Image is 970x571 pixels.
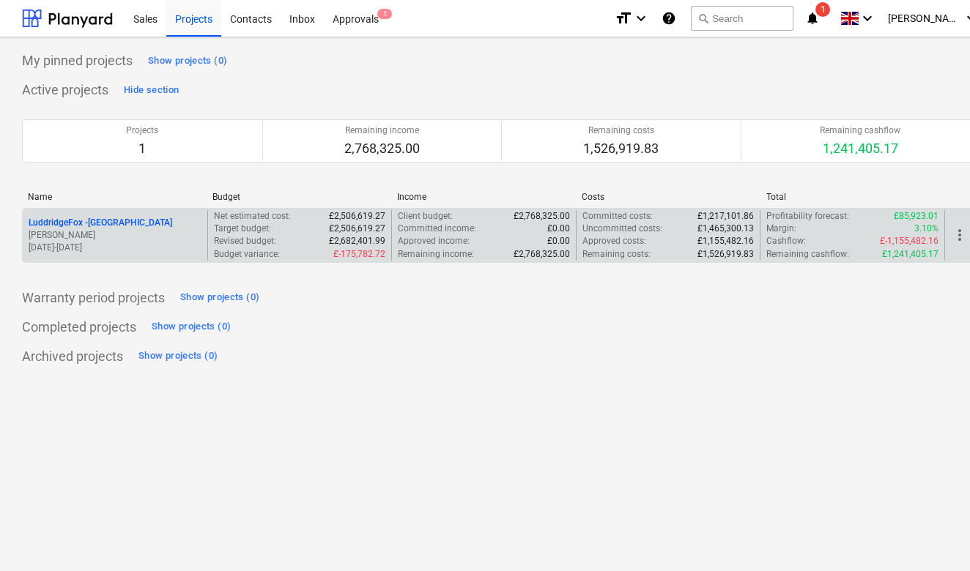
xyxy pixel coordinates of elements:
i: notifications [805,10,820,27]
p: Approved income : [398,235,470,247]
i: keyboard_arrow_down [632,10,650,27]
div: Budget [212,192,385,202]
div: Show projects (0) [148,53,227,70]
button: Show projects (0) [135,345,221,368]
p: Budget variance : [214,248,280,261]
p: 2,768,325.00 [344,140,420,157]
span: 1 [815,2,830,17]
p: [PERSON_NAME] [29,229,201,242]
p: Client budget : [398,210,453,223]
div: Name [28,192,201,202]
p: LuddridgeFox - [GEOGRAPHIC_DATA] [29,217,172,229]
p: Completed projects [22,318,136,336]
p: £2,506,619.27 [329,210,385,223]
p: £2,682,401.99 [329,235,385,247]
p: £85,923.01 [894,210,938,223]
iframe: Chat Widget [897,501,970,571]
span: [PERSON_NAME] [888,12,961,24]
p: Archived projects [22,348,123,365]
p: [DATE] - [DATE] [29,242,201,254]
p: Committed costs : [582,210,653,223]
p: £-175,782.72 [333,248,385,261]
p: Remaining income : [398,248,474,261]
p: £2,768,325.00 [514,248,570,261]
div: Total [766,192,939,202]
p: Committed income : [398,223,476,235]
i: Knowledge base [662,10,676,27]
p: My pinned projects [22,52,133,70]
p: 1,241,405.17 [820,140,900,157]
p: £0.00 [547,223,570,235]
p: £2,506,619.27 [329,223,385,235]
div: Hide section [124,82,179,99]
p: £1,241,405.17 [882,248,938,261]
p: Approved costs : [582,235,646,247]
button: Search [691,6,793,31]
button: Hide section [120,78,182,102]
span: more_vert [951,226,969,244]
p: Net estimated cost : [214,210,291,223]
p: Remaining income [344,124,420,137]
button: Show projects (0) [144,49,231,72]
p: Target budget : [214,223,271,235]
div: Costs [582,192,755,202]
p: £-1,155,482.16 [880,235,938,247]
p: Active projects [22,81,108,99]
p: £0.00 [547,235,570,247]
div: Show projects (0) [138,348,218,365]
p: Margin : [766,223,796,235]
div: LuddridgeFox -[GEOGRAPHIC_DATA][PERSON_NAME][DATE]-[DATE] [29,217,201,254]
p: 1,526,919.83 [583,140,659,157]
p: Remaining cashflow : [766,248,849,261]
p: 3.10% [914,223,938,235]
p: Revised budget : [214,235,276,247]
i: format_size [615,10,632,27]
div: Show projects (0) [180,289,259,306]
p: £2,768,325.00 [514,210,570,223]
p: Remaining costs : [582,248,651,261]
div: Income [397,192,570,202]
div: Show projects (0) [152,318,231,335]
button: Show projects (0) [177,286,263,310]
p: Cashflow : [766,235,806,247]
span: 1 [377,9,392,19]
i: keyboard_arrow_down [859,10,876,27]
button: Show projects (0) [148,316,234,339]
p: Projects [126,124,158,137]
p: £1,155,482.16 [697,235,754,247]
p: Remaining cashflow [820,124,900,137]
p: £1,526,919.83 [697,248,754,261]
p: Remaining costs [583,124,659,137]
p: Profitability forecast : [766,210,849,223]
p: 1 [126,140,158,157]
p: Uncommitted costs : [582,223,662,235]
span: search [697,12,709,24]
p: Warranty period projects [22,289,165,307]
p: £1,465,300.13 [697,223,754,235]
p: £1,217,101.86 [697,210,754,223]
